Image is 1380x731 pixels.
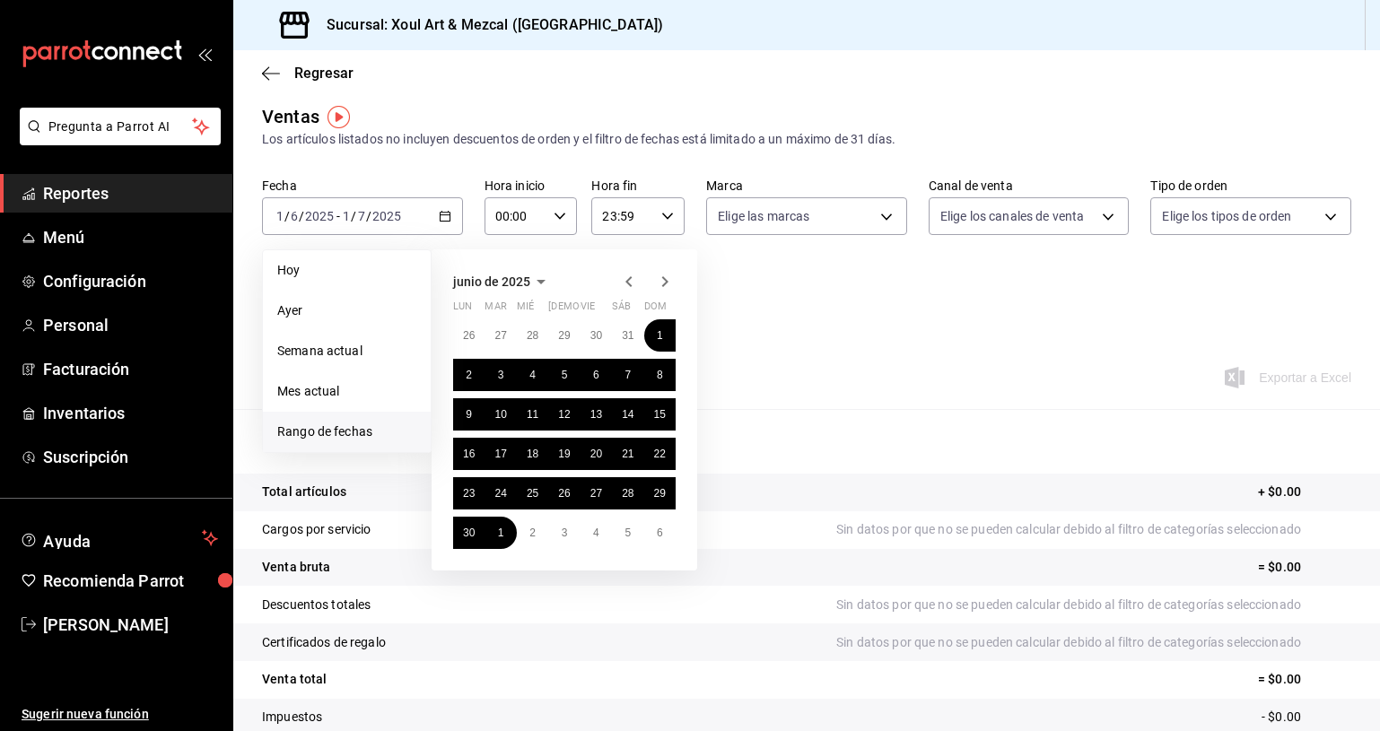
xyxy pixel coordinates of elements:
abbr: miércoles [517,300,534,319]
span: Ayuda [43,527,195,549]
span: Suscripción [43,445,218,469]
abbr: 30 de mayo de 2025 [590,329,602,342]
label: Canal de venta [929,179,1130,192]
abbr: 14 de junio de 2025 [622,408,633,421]
input: -- [290,209,299,223]
abbr: sábado [612,300,631,319]
button: 6 de julio de 2025 [644,517,676,549]
button: 20 de junio de 2025 [581,438,612,470]
abbr: jueves [548,300,654,319]
abbr: 23 de junio de 2025 [463,487,475,500]
span: Recomienda Parrot [43,569,218,593]
p: Venta total [262,670,327,689]
span: [PERSON_NAME] [43,613,218,637]
abbr: 24 de junio de 2025 [494,487,506,500]
a: Pregunta a Parrot AI [13,130,221,149]
button: 3 de junio de 2025 [485,359,516,391]
abbr: domingo [644,300,667,319]
abbr: 5 de junio de 2025 [562,369,568,381]
abbr: 29 de junio de 2025 [654,487,666,500]
button: 26 de mayo de 2025 [453,319,485,352]
button: 15 de junio de 2025 [644,398,676,431]
button: 1 de junio de 2025 [644,319,676,352]
button: 29 de junio de 2025 [644,477,676,509]
abbr: 6 de julio de 2025 [657,526,663,539]
abbr: lunes [453,300,472,319]
abbr: 27 de junio de 2025 [590,487,602,500]
button: 27 de junio de 2025 [581,477,612,509]
button: 2 de julio de 2025 [517,517,548,549]
button: junio de 2025 [453,271,552,292]
button: Regresar [262,65,354,82]
button: 4 de julio de 2025 [581,517,612,549]
button: 31 de mayo de 2025 [612,319,643,352]
div: Ventas [262,103,319,130]
input: ---- [304,209,335,223]
span: Hoy [277,261,416,280]
p: Cargos por servicio [262,520,371,539]
p: Sin datos por que no se pueden calcular debido al filtro de categorías seleccionado [836,596,1351,614]
span: Semana actual [277,342,416,361]
span: Rango de fechas [277,422,416,441]
abbr: 27 de mayo de 2025 [494,329,506,342]
abbr: 26 de junio de 2025 [558,487,570,500]
label: Hora inicio [485,179,578,192]
abbr: 26 de mayo de 2025 [463,329,475,342]
button: 5 de junio de 2025 [548,359,580,391]
button: 13 de junio de 2025 [581,398,612,431]
button: 9 de junio de 2025 [453,398,485,431]
span: Elige los canales de venta [940,207,1084,225]
button: 5 de julio de 2025 [612,517,643,549]
span: - [336,209,340,223]
abbr: 3 de junio de 2025 [498,369,504,381]
abbr: 8 de junio de 2025 [657,369,663,381]
span: / [299,209,304,223]
button: 3 de julio de 2025 [548,517,580,549]
button: 28 de junio de 2025 [612,477,643,509]
button: 18 de junio de 2025 [517,438,548,470]
span: Menú [43,225,218,249]
button: 30 de junio de 2025 [453,517,485,549]
label: Fecha [262,179,463,192]
abbr: 2 de julio de 2025 [529,526,536,539]
label: Hora fin [591,179,685,192]
abbr: 21 de junio de 2025 [622,448,633,460]
abbr: 19 de junio de 2025 [558,448,570,460]
input: -- [357,209,366,223]
abbr: 17 de junio de 2025 [494,448,506,460]
button: Pregunta a Parrot AI [20,108,221,145]
button: 7 de junio de 2025 [612,359,643,391]
abbr: 13 de junio de 2025 [590,408,602,421]
button: 12 de junio de 2025 [548,398,580,431]
button: 29 de mayo de 2025 [548,319,580,352]
button: 14 de junio de 2025 [612,398,643,431]
abbr: 7 de junio de 2025 [624,369,631,381]
span: / [284,209,290,223]
span: Personal [43,313,218,337]
abbr: 9 de junio de 2025 [466,408,472,421]
button: 8 de junio de 2025 [644,359,676,391]
button: 16 de junio de 2025 [453,438,485,470]
p: Venta bruta [262,558,330,577]
abbr: 5 de julio de 2025 [624,526,631,539]
abbr: 30 de junio de 2025 [463,526,475,539]
span: Elige los tipos de orden [1162,207,1291,225]
p: = $0.00 [1258,670,1351,689]
span: Reportes [43,181,218,205]
abbr: 29 de mayo de 2025 [558,329,570,342]
p: - $0.00 [1262,708,1351,727]
span: Pregunta a Parrot AI [48,117,193,136]
abbr: viernes [581,300,595,319]
span: Inventarios [43,401,218,425]
button: 23 de junio de 2025 [453,477,485,509]
span: / [366,209,371,223]
button: 28 de mayo de 2025 [517,319,548,352]
span: Ayer [277,301,416,320]
abbr: 3 de julio de 2025 [562,526,568,539]
button: 30 de mayo de 2025 [581,319,612,352]
abbr: 16 de junio de 2025 [463,448,475,460]
abbr: 22 de junio de 2025 [654,448,666,460]
abbr: 18 de junio de 2025 [527,448,538,460]
input: ---- [371,209,402,223]
h3: Sucursal: Xoul Art & Mezcal ([GEOGRAPHIC_DATA]) [312,14,663,36]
